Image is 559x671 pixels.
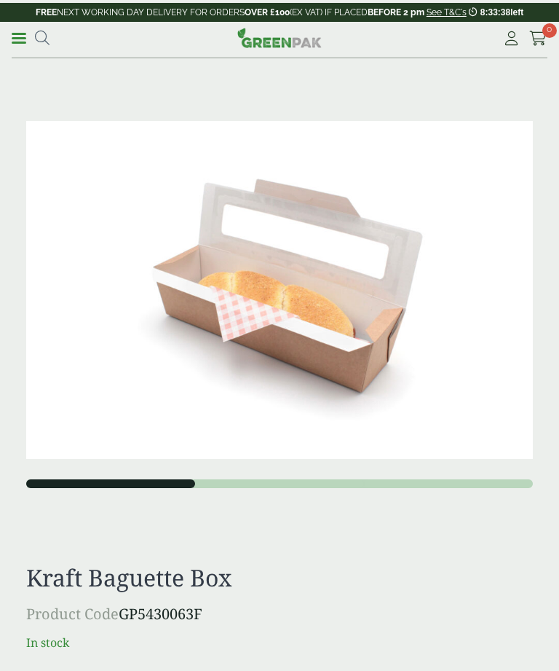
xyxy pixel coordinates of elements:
strong: BEFORE 2 pm [368,7,424,17]
a: 0 [529,28,547,50]
img: GreenPak Supplies [237,28,322,48]
strong: OVER £100 [245,7,290,17]
a: See T&C's [427,7,467,17]
h1: Kraft Baguette Box [26,564,533,592]
button: 1 of 3 [26,479,195,488]
img: 5430063F Kraft Bagette Box Open With Bagette [26,121,533,459]
i: Cart [529,31,547,46]
p: GP5430063F [26,603,533,625]
button: 2 of 3 [195,479,364,488]
p: In stock [26,634,533,651]
span: 8:33:38 [480,7,510,17]
span: left [510,7,523,17]
i: My Account [502,31,520,46]
button: 3 of 3 [364,479,533,488]
strong: FREE [36,7,57,17]
span: 0 [542,23,557,38]
span: Product Code [26,604,119,624]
